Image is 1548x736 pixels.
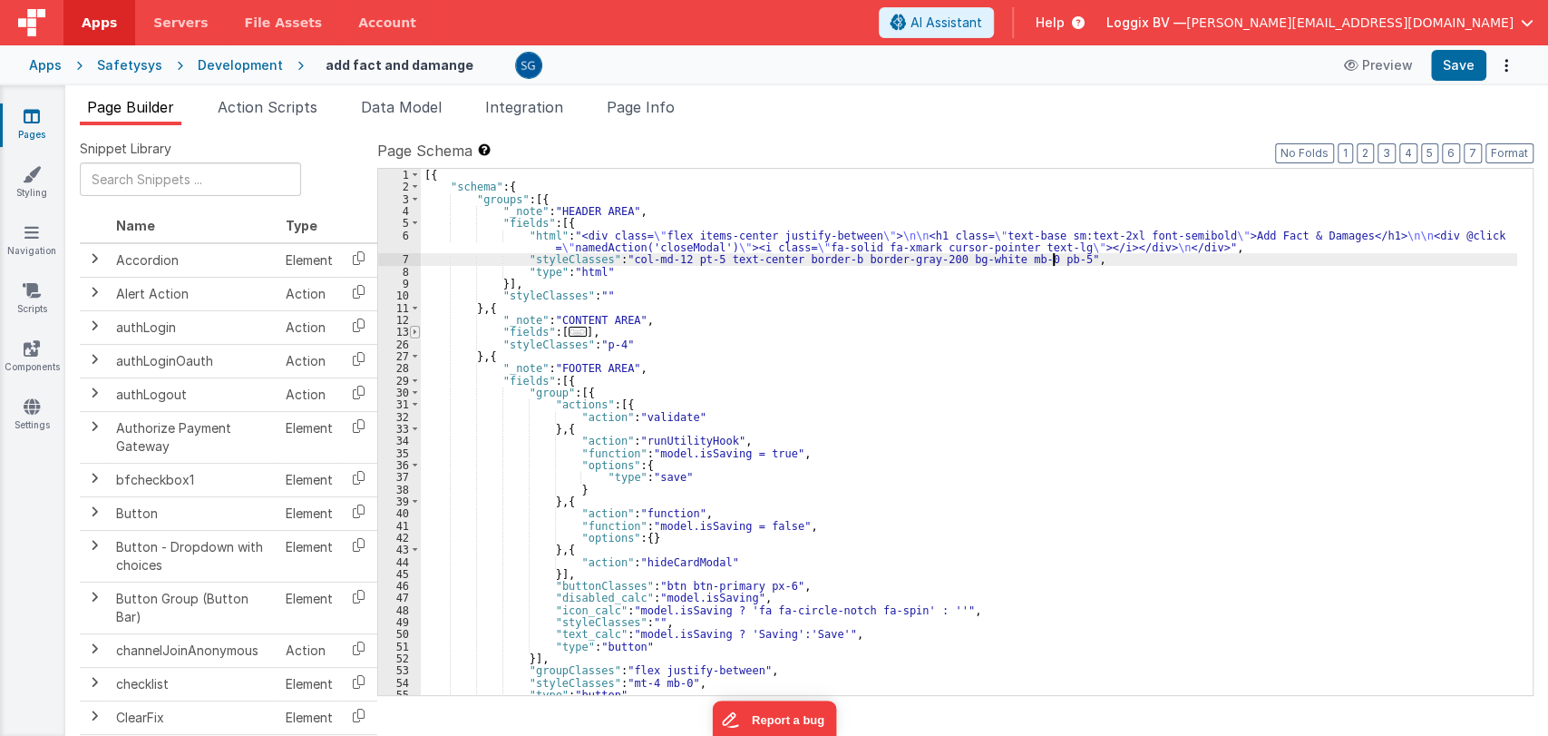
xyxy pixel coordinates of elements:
[378,398,421,410] div: 31
[378,278,421,289] div: 9
[607,98,675,116] span: Page Info
[109,277,278,310] td: Alert Action
[485,98,563,116] span: Integration
[378,544,421,555] div: 43
[218,98,317,116] span: Action Scripts
[378,411,421,423] div: 32
[1338,143,1353,163] button: 1
[278,633,340,667] td: Action
[361,98,442,116] span: Data Model
[109,243,278,278] td: Accordion
[378,641,421,653] div: 51
[378,169,421,181] div: 1
[109,701,278,734] td: ClearFix
[1106,14,1186,32] span: Loggix BV —
[245,14,323,32] span: File Assets
[1186,14,1514,32] span: [PERSON_NAME][EMAIL_ADDRESS][DOMAIN_NAME]
[278,277,340,310] td: Action
[378,266,421,278] div: 8
[910,14,982,32] span: AI Assistant
[516,53,541,78] img: 385c22c1e7ebf23f884cbf6fb2c72b80
[278,310,340,344] td: Action
[109,530,278,582] td: Button - Dropdown with choices
[286,218,317,233] span: Type
[278,344,340,378] td: Action
[109,667,278,701] td: checklist
[278,243,340,278] td: Element
[82,14,117,32] span: Apps
[378,496,421,507] div: 39
[109,344,278,378] td: authLoginOauth
[87,98,174,116] span: Page Builder
[378,375,421,387] div: 29
[1399,143,1417,163] button: 4
[378,580,421,592] div: 46
[278,496,340,530] td: Element
[378,689,421,701] div: 55
[1421,143,1438,163] button: 5
[1357,143,1374,163] button: 2
[378,556,421,568] div: 44
[378,484,421,496] div: 38
[378,302,421,314] div: 11
[378,326,421,338] div: 13
[569,327,587,337] span: ...
[278,701,340,734] td: Element
[378,520,421,532] div: 41
[109,378,278,411] td: authLogout
[378,604,421,616] div: 48
[879,7,994,38] button: AI Assistant
[109,496,278,530] td: Button
[109,633,278,667] td: channelJoinAnonymous
[378,568,421,580] div: 45
[1333,51,1424,80] button: Preview
[378,350,421,362] div: 27
[378,339,421,350] div: 26
[1036,14,1065,32] span: Help
[378,362,421,374] div: 28
[278,582,340,633] td: Element
[378,628,421,640] div: 50
[153,14,208,32] span: Servers
[278,378,340,411] td: Action
[278,411,340,463] td: Element
[378,664,421,676] div: 53
[326,58,473,72] h4: add fact and damange
[1464,143,1482,163] button: 7
[378,289,421,301] div: 10
[378,653,421,664] div: 52
[378,423,421,435] div: 33
[80,140,171,158] span: Snippet Library
[378,592,421,604] div: 47
[198,56,283,74] div: Development
[378,459,421,471] div: 36
[109,582,278,633] td: Button Group (Button Bar)
[378,507,421,519] div: 40
[378,677,421,689] div: 54
[80,162,301,196] input: Search Snippets ...
[378,181,421,192] div: 2
[29,56,62,74] div: Apps
[378,435,421,447] div: 34
[109,463,278,496] td: bfcheckbox1
[1485,143,1533,163] button: Format
[378,193,421,205] div: 3
[1106,14,1533,32] button: Loggix BV — [PERSON_NAME][EMAIL_ADDRESS][DOMAIN_NAME]
[378,447,421,459] div: 35
[1494,53,1519,78] button: Options
[378,387,421,398] div: 30
[378,217,421,229] div: 5
[378,314,421,326] div: 12
[378,471,421,483] div: 37
[378,532,421,544] div: 42
[377,140,472,162] span: Page Schema
[1442,143,1460,163] button: 6
[116,218,155,233] span: Name
[1431,50,1486,81] button: Save
[109,411,278,463] td: Authorize Payment Gateway
[109,310,278,344] td: authLogin
[378,616,421,628] div: 49
[278,463,340,496] td: Element
[378,230,421,254] div: 6
[378,205,421,217] div: 4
